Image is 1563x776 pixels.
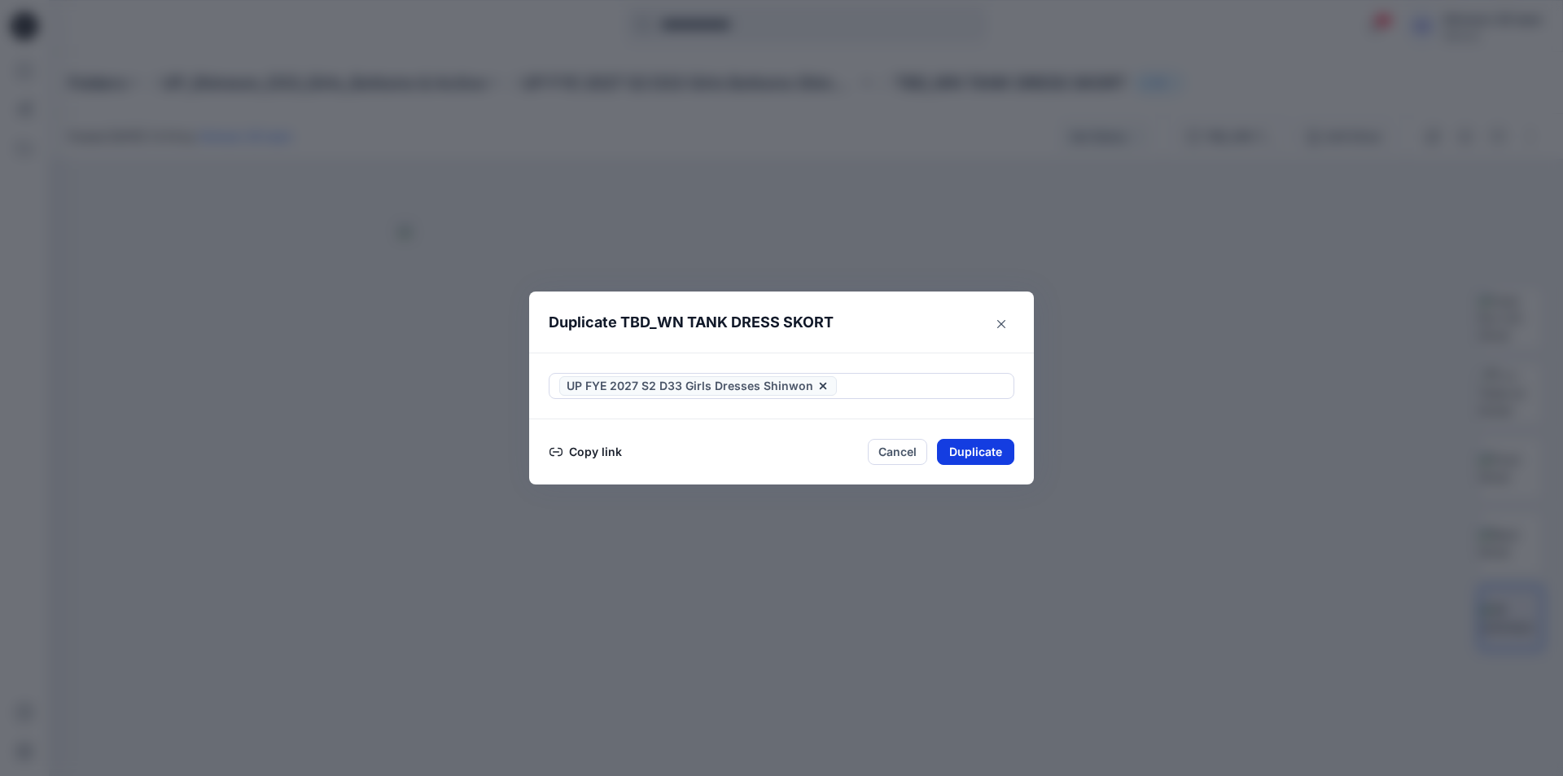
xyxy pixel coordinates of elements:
[868,439,927,465] button: Cancel
[567,376,813,396] span: UP FYE 2027 S2 D33 Girls Dresses Shinwon
[937,439,1014,465] button: Duplicate
[549,311,834,334] p: Duplicate TBD_WN TANK DRESS SKORT
[988,311,1014,337] button: Close
[549,442,623,462] button: Copy link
